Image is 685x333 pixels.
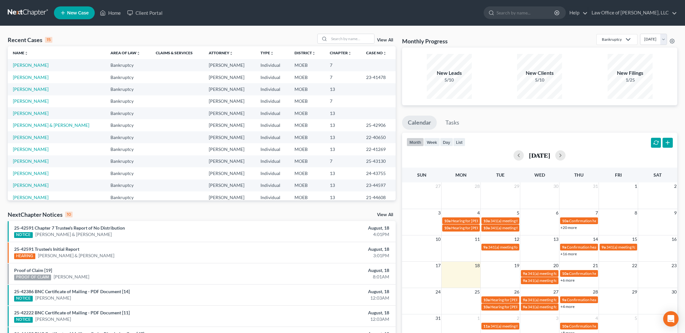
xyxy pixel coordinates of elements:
td: Individual [255,59,289,71]
h2: [DATE] [529,152,550,159]
span: 27 [553,288,559,296]
span: 12 [514,235,520,243]
td: Individual [255,180,289,191]
span: 341(a) meeting for [PERSON_NAME] [490,225,552,230]
span: Sat [654,172,662,178]
span: 341(a) meeting for [PERSON_NAME] [488,245,550,250]
span: 1 [634,182,638,190]
span: 341(a) meeting for [PERSON_NAME] [528,304,590,309]
td: [PERSON_NAME] [204,143,255,155]
i: unfold_more [136,51,140,55]
td: MOEB [289,155,325,167]
a: 25-42591 Trustee's Initial Report [14,246,79,252]
span: 30 [671,288,677,296]
div: NextChapter Notices [8,211,73,218]
span: 3 [555,314,559,322]
span: 10a [562,271,568,276]
a: Area of Lawunfold_more [110,50,140,55]
div: Recent Cases [8,36,52,44]
a: Typeunfold_more [260,50,274,55]
span: 341(a) meeting for [PERSON_NAME] & [PERSON_NAME] [528,297,624,302]
i: unfold_more [270,51,274,55]
div: NOTICE [14,232,33,238]
th: Claims & Services [151,46,204,59]
a: +16 more [560,251,577,256]
span: 11a [483,324,490,329]
span: 26 [514,288,520,296]
td: 7 [325,155,361,167]
span: 9a [562,297,566,302]
span: New Case [67,11,89,15]
span: 10a [483,297,490,302]
span: 10 [435,235,441,243]
td: MOEB [289,119,325,131]
a: Attorneyunfold_more [209,50,233,55]
td: Bankruptcy [105,119,151,131]
td: [PERSON_NAME] [204,119,255,131]
a: Law Office of [PERSON_NAME], LLC [588,7,677,19]
span: 20 [553,262,559,269]
span: Wed [534,172,545,178]
span: 4 [477,209,480,217]
td: Bankruptcy [105,167,151,179]
td: [PERSON_NAME] [204,131,255,143]
td: MOEB [289,167,325,179]
div: 1/25 [608,77,653,83]
div: August, 18 [268,310,389,316]
td: MOEB [289,95,325,107]
span: 19 [514,262,520,269]
span: 9a [562,245,566,250]
div: August, 18 [268,267,389,274]
span: 7 [595,209,599,217]
td: [PERSON_NAME] [204,191,255,203]
span: Mon [455,172,467,178]
td: [PERSON_NAME] [204,107,255,119]
i: unfold_more [348,51,352,55]
button: day [440,138,453,146]
div: 4:01PM [268,231,389,238]
td: MOEB [289,83,325,95]
span: 9 [673,209,677,217]
button: month [407,138,424,146]
td: [PERSON_NAME] [204,83,255,95]
button: week [424,138,440,146]
span: 10a [444,225,451,230]
a: [PERSON_NAME] & [PERSON_NAME] [38,252,114,259]
div: 12:03AM [268,316,389,322]
td: Individual [255,119,289,131]
span: 10a [483,304,490,309]
td: MOEB [289,71,325,83]
a: Nameunfold_more [13,50,28,55]
td: [PERSON_NAME] [204,95,255,107]
div: New Leads [427,69,472,77]
td: Bankruptcy [105,131,151,143]
td: Bankruptcy [105,107,151,119]
div: 5/10 [427,77,472,83]
td: 13 [325,131,361,143]
a: [PERSON_NAME] [54,274,89,280]
span: 9a [483,245,487,250]
span: 8 [634,209,638,217]
span: 9a [523,297,527,302]
td: 13 [325,143,361,155]
td: Bankruptcy [105,180,151,191]
span: Hearing for [PERSON_NAME] [451,225,501,230]
a: Help [566,7,588,19]
div: 15 [45,37,52,43]
td: 25-42906 [361,119,396,131]
td: Individual [255,143,289,155]
span: 27 [435,182,441,190]
a: [PERSON_NAME] [13,62,48,68]
span: Hearing for [PERSON_NAME] & [PERSON_NAME] [490,297,575,302]
a: Chapterunfold_more [330,50,352,55]
td: 13 [325,83,361,95]
td: Individual [255,71,289,83]
div: 12:03AM [268,295,389,301]
span: 10a [444,218,451,223]
td: 23-41478 [361,71,396,83]
td: [PERSON_NAME] [204,71,255,83]
button: list [453,138,465,146]
div: August, 18 [268,246,389,252]
span: Hearing for [PERSON_NAME] & [PERSON_NAME] [490,304,575,309]
td: 22-40650 [361,131,396,143]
